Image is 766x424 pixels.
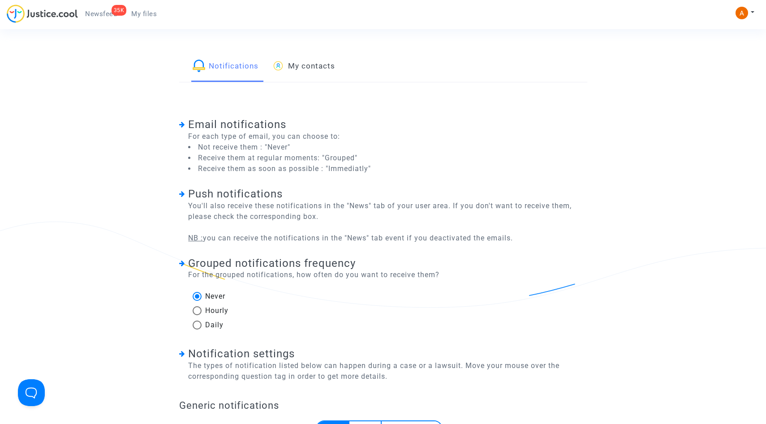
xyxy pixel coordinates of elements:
span: For each type of email, you can choose to: [179,131,371,174]
a: My contacts [272,51,335,82]
a: 35KNewsfeed [78,7,124,21]
span: My files [131,10,157,18]
span: You'll also receive these notifications in the "News" tab of your user area. If you don't want to... [179,201,587,244]
img: icon-user.svg [272,60,284,72]
img: icon-bell-color.svg [193,60,205,72]
a: My files [124,7,164,21]
span: Never [205,292,225,300]
li: Receive them at regular moments: "Grouped" [188,153,371,163]
span: Push notifications [188,188,283,200]
u: NB : [188,234,203,242]
img: jc-logo.svg [7,4,78,23]
img: ACg8ocKVT9zOMzNaKO6PaRkgDqk03EFHy1P5Y5AL6ZaxNjCEAprSaQ=s96-c [736,7,748,19]
li: Not receive them : "Never" [188,142,371,153]
span: Newsfeed [85,10,117,18]
span: For the grouped notifications, how often do you want to receive them? [179,270,440,280]
span: The types of notification listed below can happen during a case or a lawsuit. Move your mouse ove... [179,360,587,382]
span: Grouped notifications frequency [188,257,356,270]
span: Notification settings [188,347,295,360]
iframe: Help Scout Beacon - Open [18,379,45,406]
div: 35K [112,5,127,16]
li: Receive them as soon as possible : "Immediatly" [188,163,371,174]
span: Email notifications [188,118,286,131]
a: Notifications [193,51,258,82]
h4: Generic notifications [179,400,587,411]
span: Daily [205,321,224,329]
span: Hourly [205,306,228,315]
